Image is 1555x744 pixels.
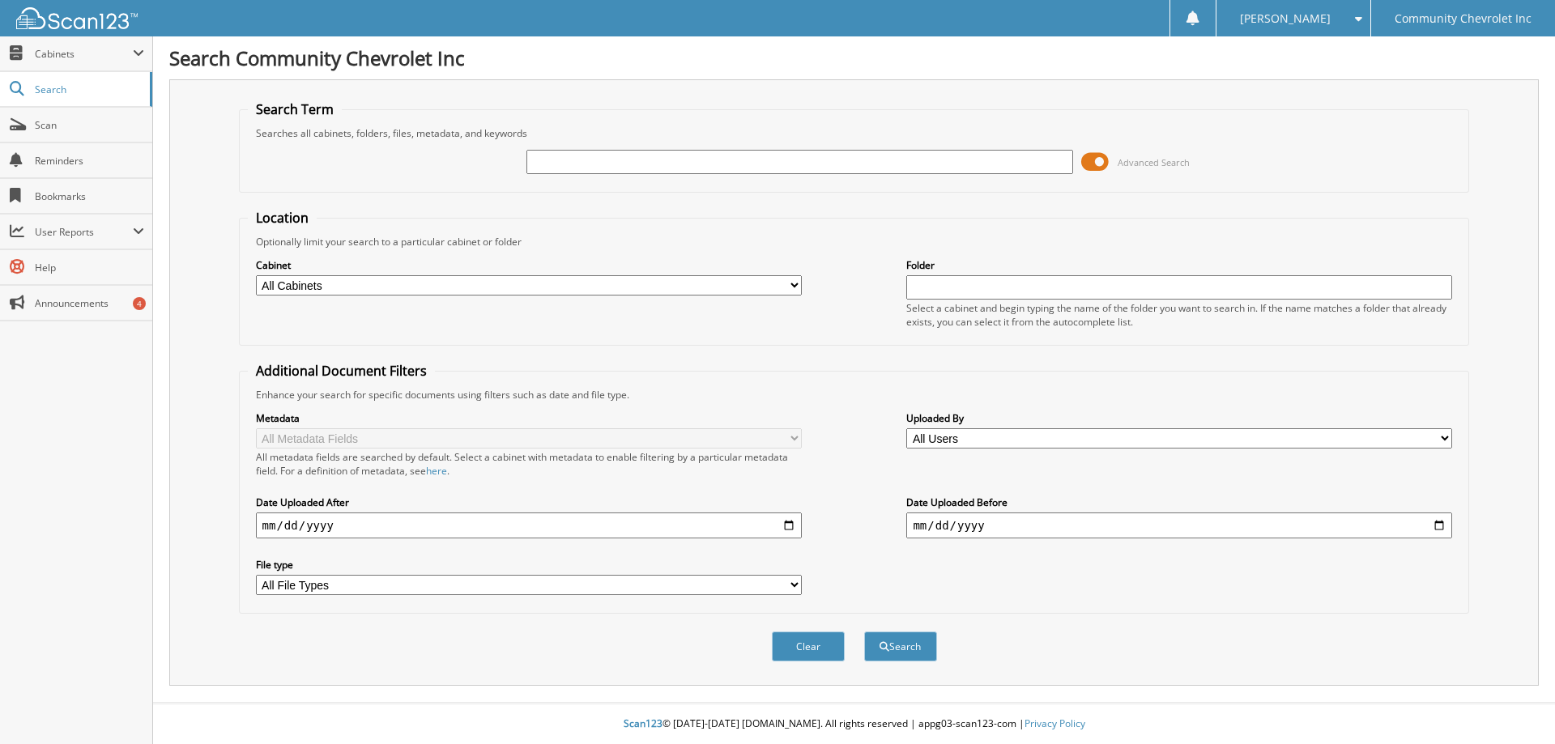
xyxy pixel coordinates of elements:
input: start [256,512,802,538]
label: Cabinet [256,258,802,272]
label: Metadata [256,411,802,425]
input: end [906,512,1452,538]
div: Enhance your search for specific documents using filters such as date and file type. [248,388,1461,402]
label: Date Uploaded Before [906,495,1452,509]
legend: Search Term [248,100,342,118]
button: Clear [772,631,845,661]
span: Advanced Search [1118,156,1190,168]
span: Bookmarks [35,189,144,203]
iframe: Chat Widget [1474,666,1555,744]
img: scan123-logo-white.svg [16,7,138,29]
span: Reminders [35,154,144,168]
button: Search [864,631,937,661]
label: Folder [906,258,1452,272]
a: here [426,464,447,478]
span: User Reports [35,225,133,239]
div: Select a cabinet and begin typing the name of the folder you want to search in. If the name match... [906,301,1452,329]
legend: Additional Document Filters [248,362,435,380]
span: Cabinets [35,47,133,61]
span: Help [35,261,144,274]
div: Searches all cabinets, folders, files, metadata, and keywords [248,126,1461,140]
div: Optionally limit your search to a particular cabinet or folder [248,235,1461,249]
span: [PERSON_NAME] [1240,14,1331,23]
div: All metadata fields are searched by default. Select a cabinet with metadata to enable filtering b... [256,450,802,478]
div: © [DATE]-[DATE] [DOMAIN_NAME]. All rights reserved | appg03-scan123-com | [153,704,1555,744]
a: Privacy Policy [1025,716,1085,730]
span: Scan123 [624,716,662,730]
span: Community Chevrolet Inc [1395,14,1532,23]
label: Date Uploaded After [256,495,802,509]
legend: Location [248,209,317,227]
label: Uploaded By [906,411,1452,425]
span: Announcements [35,296,144,310]
label: File type [256,558,802,572]
h1: Search Community Chevrolet Inc [169,45,1539,71]
div: 4 [133,297,146,310]
span: Scan [35,118,144,132]
span: Search [35,83,142,96]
